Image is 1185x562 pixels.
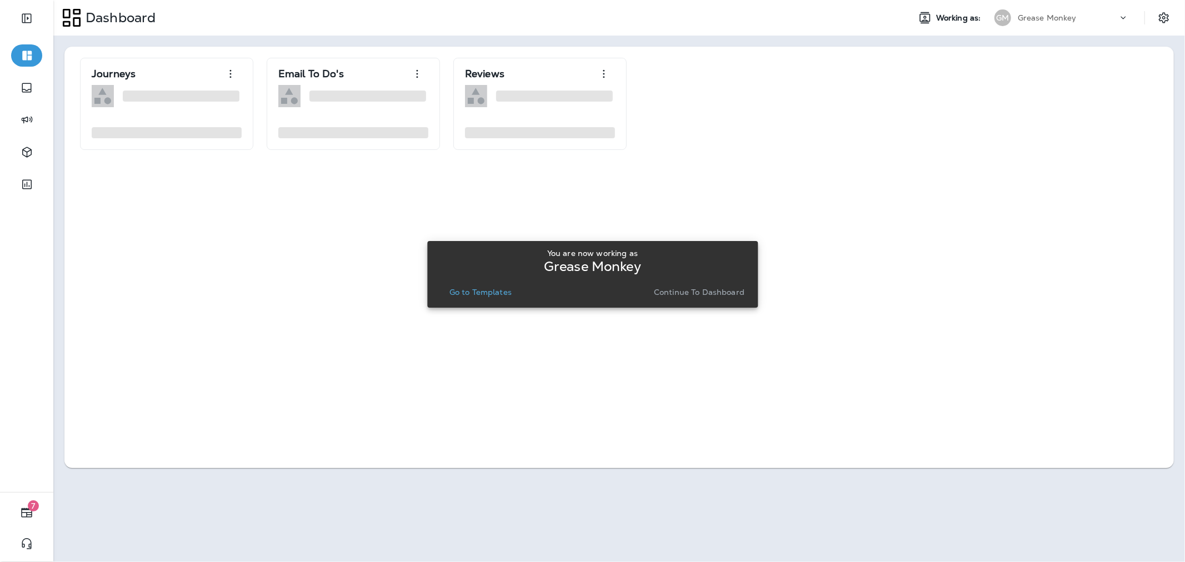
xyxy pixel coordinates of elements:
span: 7 [28,500,39,511]
span: Working as: [936,13,983,23]
p: Grease Monkey [544,262,641,271]
p: Grease Monkey [1018,13,1077,22]
button: Settings [1154,8,1174,28]
p: Continue to Dashboard [654,288,744,297]
div: GM [994,9,1011,26]
p: You are now working as [547,249,638,258]
button: Go to Templates [445,284,516,300]
button: 7 [11,501,42,524]
button: Continue to Dashboard [649,284,749,300]
p: Email To Do's [278,68,344,79]
button: Expand Sidebar [11,7,42,29]
p: Dashboard [81,9,156,26]
p: Go to Templates [449,288,512,297]
p: Journeys [92,68,136,79]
